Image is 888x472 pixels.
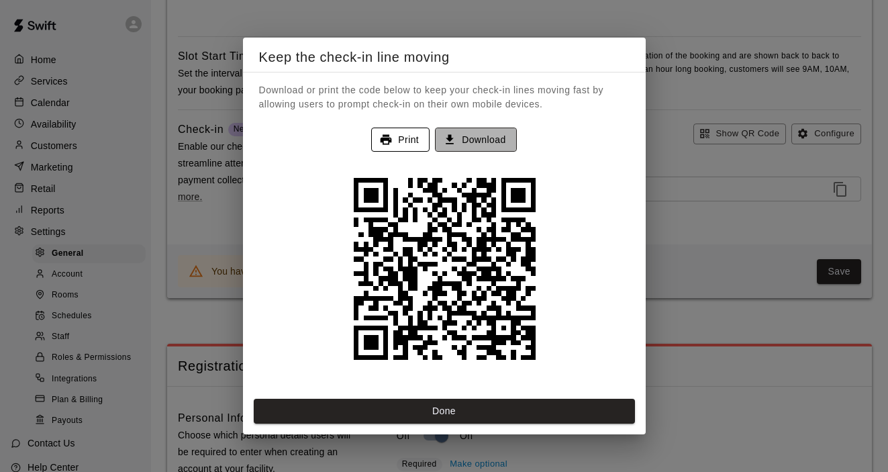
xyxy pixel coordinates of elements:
[259,48,630,66] h5: Keep the check-in line moving
[344,168,545,369] img: Self Check-in QR Code
[254,399,635,424] button: Done
[371,128,430,152] button: Print
[435,128,516,152] button: Download
[259,83,619,111] p: Download or print the code below to keep your check-in lines moving fast by allowing users to pro...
